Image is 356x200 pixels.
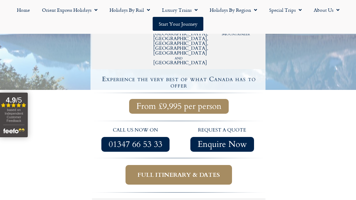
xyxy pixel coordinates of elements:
a: Holidays by Rail [103,3,156,17]
p: call us now on [95,126,176,134]
span: Enquire Now [198,141,247,148]
h2: 22 day holiday including [GEOGRAPHIC_DATA], [GEOGRAPHIC_DATA], [GEOGRAPHIC_DATA], [GEOGRAPHIC_DAT... [153,17,205,65]
h2: The Ocean, The Canadian and the famous Rocky Mountaineer [210,17,262,36]
h4: Experience the very best of what Canada has to offer [93,76,265,89]
nav: Menu [3,3,353,31]
a: Holidays by Region [204,3,263,17]
span: From £9,995 per person [136,103,221,110]
a: Special Trips [263,3,308,17]
a: 01347 66 53 33 [101,137,170,152]
a: About Us [308,3,345,17]
a: From £9,995 per person [129,99,229,114]
a: Luxury Trains [156,3,204,17]
a: Home [11,3,36,17]
a: Full itinerary & dates [126,165,232,185]
a: Orient Express Holidays [36,3,103,17]
a: Enquire Now [190,137,254,152]
span: 01347 66 53 33 [109,141,162,148]
p: request a quote [182,126,263,134]
span: Full itinerary & dates [138,171,220,179]
a: Start your Journey [153,17,203,31]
